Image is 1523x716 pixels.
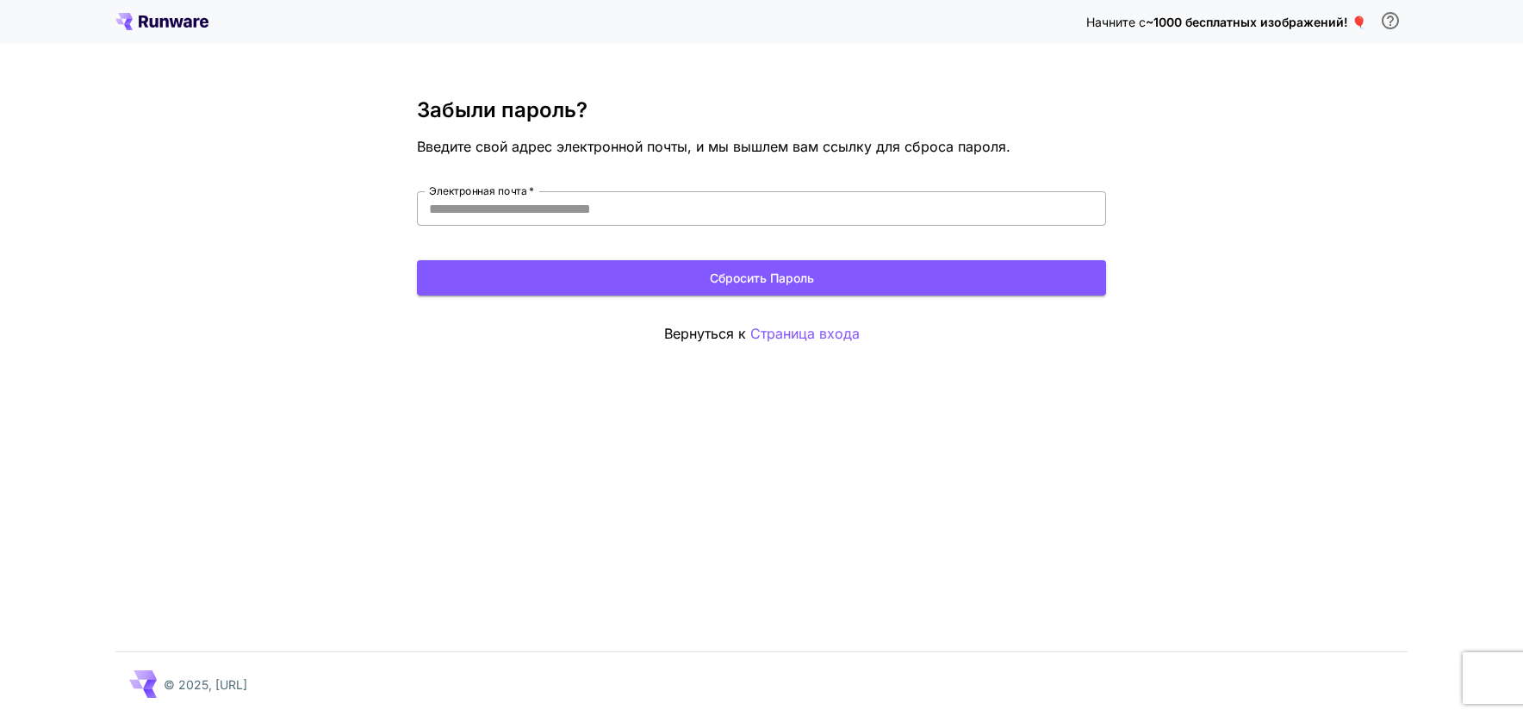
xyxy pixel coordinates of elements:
button: Страница входа [750,323,860,345]
font: Страница входа [750,325,860,342]
button: Сбросить пароль [417,260,1106,296]
font: ~1000 бесплатных изображений! 🎈 [1146,15,1366,29]
font: Электронная почта [429,184,526,197]
button: Чтобы получить бесплатный кредит, вам необходимо зарегистрироваться, указав рабочий адрес электро... [1373,3,1408,38]
font: Вернуться к [664,325,746,342]
font: Начните с [1086,15,1146,29]
font: Забыли пароль? [417,97,587,122]
font: © 2025, [URL] [164,677,247,692]
font: Введите свой адрес электронной почты, и мы вышлем вам ссылку для сброса пароля. [417,138,1010,155]
font: Сбросить пароль [710,271,814,285]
